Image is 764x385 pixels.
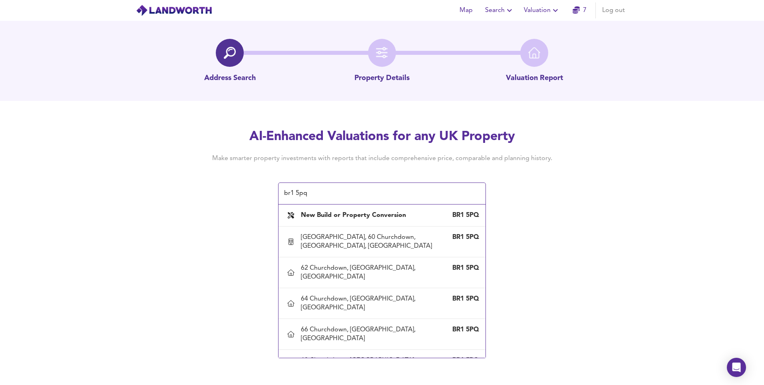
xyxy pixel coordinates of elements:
[447,211,479,220] div: BR1 5PQ
[354,73,410,84] p: Property Details
[453,2,479,18] button: Map
[301,264,447,281] div: 62 Churchdown, [GEOGRAPHIC_DATA], [GEOGRAPHIC_DATA]
[485,5,514,16] span: Search
[301,295,447,312] div: 64 Churchdown, [GEOGRAPHIC_DATA], [GEOGRAPHIC_DATA]
[447,325,479,334] div: BR1 5PQ
[528,47,540,59] img: home-icon
[447,233,479,242] div: BR1 5PQ
[524,5,560,16] span: Valuation
[482,2,517,18] button: Search
[567,2,592,18] button: 7
[224,47,236,59] img: search-icon
[200,128,564,146] h2: AI-Enhanced Valuations for any UK Property
[301,233,447,251] div: [GEOGRAPHIC_DATA], 60 Churchdown, [GEOGRAPHIC_DATA], [GEOGRAPHIC_DATA]
[447,264,479,273] div: BR1 5PQ
[456,5,476,16] span: Map
[521,2,563,18] button: Valuation
[200,154,564,163] h4: Make smarter property investments with reports that include comprehensive price, comparable and p...
[573,5,587,16] a: 7
[376,47,388,59] img: filter-icon
[282,186,470,201] input: Enter a postcode to start...
[447,295,479,303] div: BR1 5PQ
[506,73,563,84] p: Valuation Report
[204,73,256,84] p: Address Search
[602,5,625,16] span: Log out
[447,356,479,365] div: BR1 5PQ
[301,325,447,343] div: 66 Churchdown, [GEOGRAPHIC_DATA], [GEOGRAPHIC_DATA]
[136,4,212,16] img: logo
[301,212,406,219] b: New Build or Property Conversion
[301,356,447,374] div: 68 Churchdown, [GEOGRAPHIC_DATA], [GEOGRAPHIC_DATA]
[599,2,628,18] button: Log out
[727,358,746,377] div: Open Intercom Messenger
